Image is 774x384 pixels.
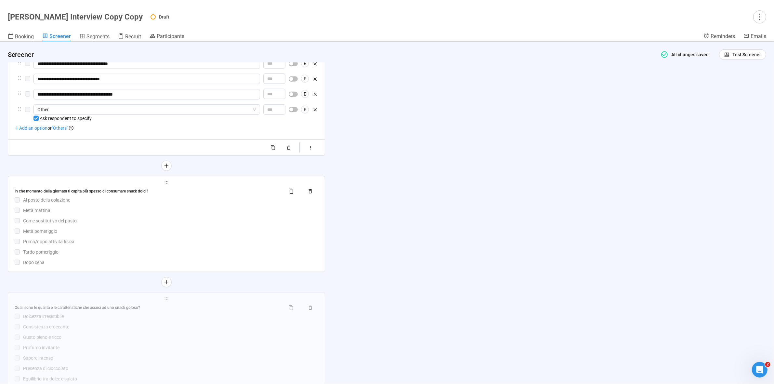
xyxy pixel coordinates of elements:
[150,33,184,41] a: Participants
[15,104,318,122] div: holderOther Ask respondent to specifyE
[668,52,709,57] span: All changes saved
[17,91,22,96] span: holder
[304,75,306,82] span: E
[164,280,169,285] span: plus
[15,89,318,100] div: holderE
[23,207,318,214] div: Metà mattina
[765,362,770,367] span: 2
[157,33,184,39] span: Participants
[753,10,766,23] button: more
[304,60,306,67] span: E
[69,126,73,130] span: question-circle
[23,238,318,245] div: Prima/dopo attività fisica
[8,33,34,41] a: Booking
[301,60,309,67] button: E
[118,33,141,41] a: Recruit
[15,305,280,311] div: Quali sono le qualità e le caratteristiche che associ ad uno snack goloso?
[23,354,318,362] div: Sapore intenso
[752,362,767,377] iframe: Intercom live chat
[751,33,766,39] span: Emails
[23,196,318,204] div: Al posto della colazione
[23,248,318,256] div: Tardo pomeriggio
[15,126,47,131] span: Add an option
[23,313,318,320] div: Dolcezza irresistibile
[304,90,306,98] span: E
[23,259,318,266] div: Dopo cena
[33,116,92,121] label: Ask respondent to specify
[79,33,110,41] a: Segments
[86,33,110,40] span: Segments
[23,228,318,235] div: Metà pomeriggio
[49,33,71,39] span: Screener
[15,74,318,85] div: holderE
[42,33,71,41] a: Screener
[304,106,306,113] span: E
[301,75,309,83] button: E
[159,14,169,20] span: Draft
[743,33,766,41] a: Emails
[125,33,141,40] span: Recruit
[161,277,172,287] button: plus
[37,105,256,114] span: Other
[8,12,143,21] h1: [PERSON_NAME] Interview Copy Copy
[719,49,766,60] button: Test Screener
[161,161,172,171] button: plus
[755,12,764,21] span: more
[17,60,22,65] span: holder
[301,106,309,113] button: E
[23,344,318,351] div: Profumo invitante
[15,126,19,130] span: plus
[47,126,52,131] span: or
[23,323,318,330] div: Consistenza croccante
[15,59,318,70] div: holderE
[15,33,34,40] span: Booking
[15,180,318,185] span: holder
[17,107,22,111] span: holder
[8,50,651,59] h4: Screener
[301,90,309,98] button: E
[52,126,68,131] span: "Others"
[23,365,318,372] div: Presenza di cioccolato
[23,334,318,341] div: Gusto pieno e ricco
[23,217,318,224] div: Come sostitutivo del pasto
[15,297,318,301] span: holder
[8,176,325,272] div: holderIn che momento della giornata ti capita più spesso di consumare snack dolci?Al posto della ...
[732,51,761,58] span: Test Screener
[703,33,735,41] a: Reminders
[15,188,280,194] div: In che momento della giornata ti capita più spesso di consumare snack dolci?
[711,33,735,39] span: Reminders
[23,375,318,382] div: Equilibrio tra dolce e salato
[17,76,22,80] span: holder
[164,163,169,168] span: plus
